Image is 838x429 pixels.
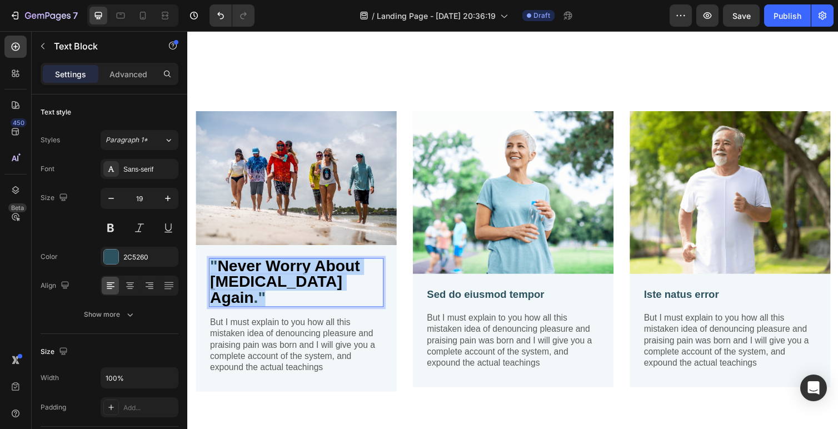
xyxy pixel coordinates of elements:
[41,305,178,325] button: Show more
[123,403,176,413] div: Add...
[4,4,83,27] button: 7
[41,107,71,117] div: Text style
[41,402,66,412] div: Padding
[123,164,176,174] div: Sans-serif
[8,203,27,212] div: Beta
[245,288,422,346] p: But I must explain to you how all this mistaken idea of denouncing pleasure and praising pain was...
[11,118,27,127] div: 450
[41,191,70,206] div: Size
[54,39,148,53] p: Text Block
[41,373,59,383] div: Width
[533,11,550,21] span: Draft
[187,31,838,429] iframe: Design area
[774,10,801,22] div: Publish
[377,10,496,22] span: Landing Page - [DATE] 20:36:19
[41,135,60,145] div: Styles
[209,4,255,27] div: Undo/Redo
[41,252,58,262] div: Color
[123,252,176,262] div: 2C5260
[73,9,78,22] p: 7
[41,345,70,360] div: Size
[41,278,72,293] div: Align
[467,288,644,346] p: But I must explain to you how all this mistaken idea of denouncing pleasure and praising pain was...
[800,375,827,401] div: Open Intercom Messenger
[101,368,178,388] input: Auto
[109,68,147,80] p: Advanced
[231,82,436,249] img: gempages_432750572815254551-07ba47bc-bd82-4197-8a16-a6e65ca8f7fa.png
[372,10,375,22] span: /
[467,263,644,277] p: Iste natus error
[84,309,136,320] div: Show more
[764,4,811,27] button: Publish
[106,135,148,145] span: Paragraph 1*
[245,263,422,277] p: Sed do eiusmod tempor
[101,130,178,150] button: Paragraph 1*
[453,82,659,249] img: gempages_432750572815254551-b1b8e8b4-1a58-40a9-9a81-c5ad8a1b619e.png
[41,164,54,174] div: Font
[732,11,751,21] span: Save
[55,68,86,80] p: Settings
[723,4,760,27] button: Save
